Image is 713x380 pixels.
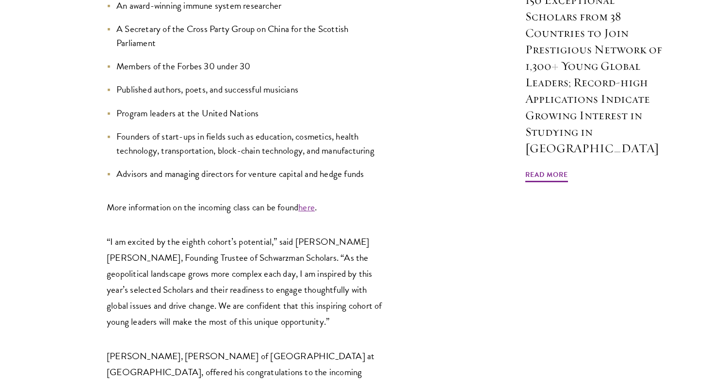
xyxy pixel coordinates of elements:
[107,234,383,330] p: “I am excited by the eighth cohort’s potential,” said [PERSON_NAME] [PERSON_NAME], Founding Trust...
[107,167,383,181] li: Advisors and managing directors for venture capital and hedge funds
[525,169,568,184] span: Read More
[107,22,383,50] li: A Secretary of the Cross Party Group on China for the Scottish Parliament
[107,82,383,96] li: Published authors, poets, and successful musicians
[298,200,315,214] a: here
[107,59,383,73] li: Members of the Forbes 30 under 30
[107,199,383,215] p: More information on the incoming class can be found .
[107,129,383,158] li: Founders of start-ups in fields such as education, cosmetics, health technology, transportation, ...
[107,106,383,120] li: Program leaders at the United Nations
